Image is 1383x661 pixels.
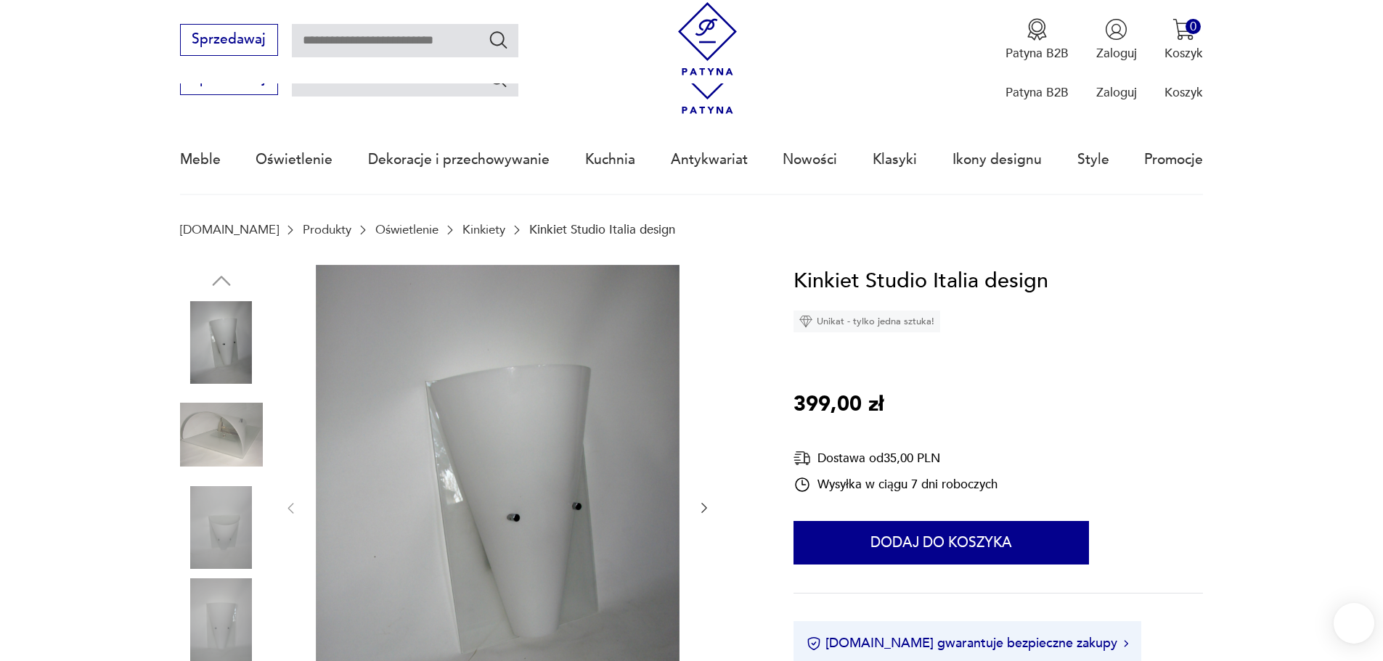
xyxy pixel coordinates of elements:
button: Dodaj do koszyka [794,521,1089,564]
a: Kuchnia [585,126,635,193]
img: Ikonka użytkownika [1105,18,1127,41]
img: Ikona strzałki w prawo [1124,640,1128,647]
p: Zaloguj [1096,84,1137,101]
p: 399,00 zł [794,388,884,422]
img: Ikona diamentu [799,315,812,328]
a: Klasyki [873,126,917,193]
a: Oświetlenie [256,126,333,193]
a: Ikona medaluPatyna B2B [1005,18,1069,62]
img: Zdjęcie produktu Kinkiet Studio Italia design [180,578,263,661]
a: Meble [180,126,221,193]
a: Antykwariat [671,126,748,193]
img: Zdjęcie produktu Kinkiet Studio Italia design [180,301,263,384]
img: Ikona koszyka [1172,18,1195,41]
div: 0 [1186,19,1201,34]
a: Sprzedawaj [180,74,278,86]
a: Produkty [303,223,351,237]
iframe: Smartsupp widget button [1334,603,1374,644]
button: [DOMAIN_NAME] gwarantuje bezpieczne zakupy [807,634,1128,652]
div: Unikat - tylko jedna sztuka! [794,311,940,332]
a: Oświetlenie [375,223,438,237]
button: Sprzedawaj [180,24,278,56]
img: Ikona certyfikatu [807,636,821,651]
a: Style [1077,126,1109,193]
img: Ikona medalu [1026,18,1048,41]
a: Nowości [783,126,837,193]
img: Ikona dostawy [794,449,811,467]
img: Zdjęcie produktu Kinkiet Studio Italia design [180,393,263,476]
a: Dekoracje i przechowywanie [368,126,550,193]
img: Zdjęcie produktu Kinkiet Studio Italia design [180,486,263,569]
div: Wysyłka w ciągu 7 dni roboczych [794,476,998,493]
div: Dostawa od 35,00 PLN [794,449,998,467]
p: Zaloguj [1096,45,1137,62]
p: Kinkiet Studio Italia design [529,223,675,237]
a: Promocje [1144,126,1203,193]
h1: Kinkiet Studio Italia design [794,265,1048,298]
img: Patyna - sklep z meblami i dekoracjami vintage [671,2,744,75]
p: Patyna B2B [1005,45,1069,62]
p: Patyna B2B [1005,84,1069,101]
button: Szukaj [488,29,509,50]
button: Szukaj [488,68,509,89]
button: Patyna B2B [1005,18,1069,62]
p: Koszyk [1164,84,1203,101]
a: Kinkiety [462,223,505,237]
button: 0Koszyk [1164,18,1203,62]
a: Sprzedawaj [180,35,278,46]
a: Ikony designu [952,126,1042,193]
a: [DOMAIN_NAME] [180,223,279,237]
button: Zaloguj [1096,18,1137,62]
p: Koszyk [1164,45,1203,62]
